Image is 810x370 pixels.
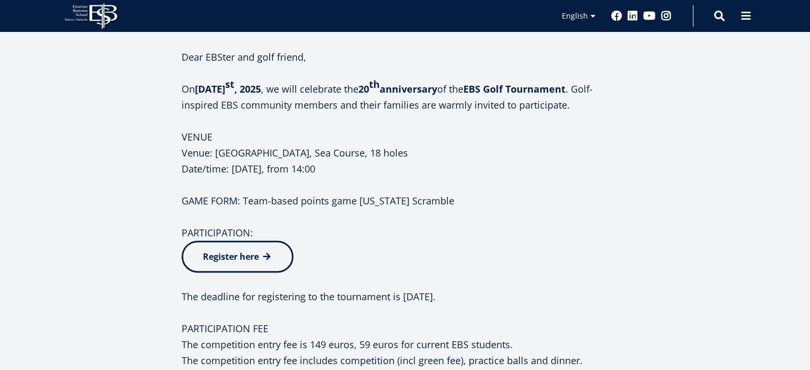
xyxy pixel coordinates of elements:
[182,225,629,273] p: PARTICIPATION:
[627,11,638,21] a: Linkedin
[358,83,437,95] strong: 20 anniversary
[182,273,629,305] p: The deadline for registering to the tournament is [DATE].
[225,78,234,91] sup: st
[661,11,672,21] a: Instagram
[643,11,656,21] a: Youtube
[182,81,629,113] p: On , we will celebrate the of the . Golf-inspired EBS community members and their families are wa...
[182,336,629,352] p: The competition entry fee is 149 euros, 59 euros for current EBS students.
[195,83,261,95] strong: [DATE] , 2025
[369,78,380,91] sup: th
[182,193,629,209] p: GAME FORM: Team-based points game [US_STATE] Scramble
[463,83,566,95] strong: EBS Golf Tournament
[182,129,629,177] p: VENUE Venue: [GEOGRAPHIC_DATA], Sea Course, 18 holes Date/time: [DATE], from 14:00
[182,49,629,65] p: Dear EBSter and golf friend,
[611,11,622,21] a: Facebook
[203,251,259,262] span: Register here
[182,241,293,273] a: Register here
[182,320,629,336] p: PARTICIPATION FEE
